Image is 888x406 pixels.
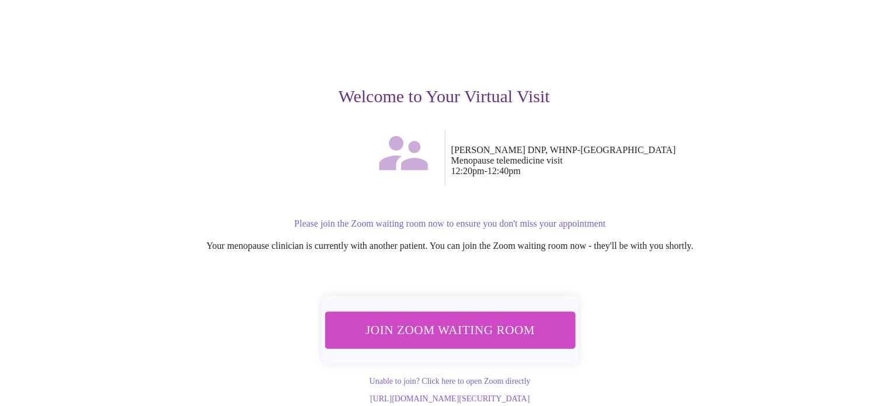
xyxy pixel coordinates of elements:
p: Please join the Zoom waiting room now to ensure you don't miss your appointment [96,218,804,229]
p: [PERSON_NAME] DNP, WHNP-[GEOGRAPHIC_DATA] Menopause telemedicine visit 12:20pm - 12:40pm [451,145,804,176]
h3: Welcome to Your Virtual Visit [85,86,804,106]
a: [URL][DOMAIN_NAME][SECURITY_DATA] [370,394,530,403]
a: Unable to join? Click here to open Zoom directly [369,377,530,386]
button: Join Zoom Waiting Room [323,311,576,349]
span: Join Zoom Waiting Room [339,319,561,341]
p: Your menopause clinician is currently with another patient. You can join the Zoom waiting room no... [96,241,804,251]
